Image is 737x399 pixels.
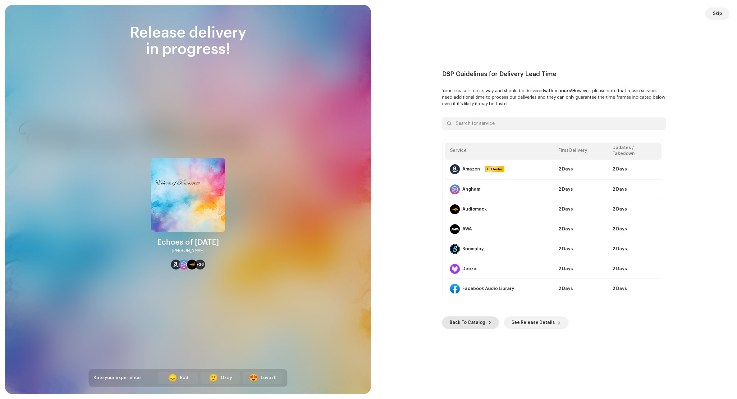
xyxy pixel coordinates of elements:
span: +26 [196,262,204,267]
div: Release delivery in progress! [89,25,287,58]
td: 2 Days [607,179,661,199]
div: 😍 [249,374,258,382]
div: Boomplay [462,247,484,252]
div: 🙂 [209,374,218,382]
span: HD Audio [486,167,504,172]
td: 2 Days [607,219,661,239]
img: b3ce2173-c2df-4d77-9bc8-bf0399a54e2f [151,158,225,232]
div: Amazon [462,167,480,172]
th: Updates / Takedown [607,143,661,160]
td: 2 Days [607,160,661,179]
td: 2 Days [553,179,607,199]
b: within hours! [544,89,572,93]
span: Skip [713,7,722,20]
div: Bad [180,375,188,381]
button: Back To Catalog [442,316,499,329]
td: 2 Days [607,279,661,299]
th: First Delivery [553,143,607,160]
td: 2 Days [553,219,607,239]
div: Deezer [462,266,478,271]
div: DSP Guidelines for Delivery Lead Time [442,70,666,78]
p: Your release is on its way and should be delivered However, please note that music services need ... [442,88,666,107]
span: See Release Details [511,316,555,329]
div: Anghami [462,187,482,192]
div: Echoes of [DATE] [157,237,219,247]
input: Search for service [442,117,666,130]
td: 2 Days [607,259,661,279]
td: 2 Days [553,259,607,279]
button: Skip [705,7,730,20]
div: AWA [462,227,472,232]
div: 😞 [168,374,177,382]
td: 2 Days [607,199,661,219]
span: Back To Catalog [450,316,485,329]
td: 2 Days [553,160,607,179]
td: 2 Days [553,239,607,259]
span: Rate your experience [94,376,141,380]
button: See Release Details [504,316,569,329]
div: Facebook Audio Library [462,286,514,291]
td: 2 Days [553,199,607,219]
th: Service [445,143,553,160]
div: Love it! [261,375,277,381]
div: Audiomack [462,207,487,212]
div: Okay [221,375,232,381]
td: 2 Days [553,279,607,299]
td: 2 Days [607,239,661,259]
div: [PERSON_NAME] [172,247,204,255]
